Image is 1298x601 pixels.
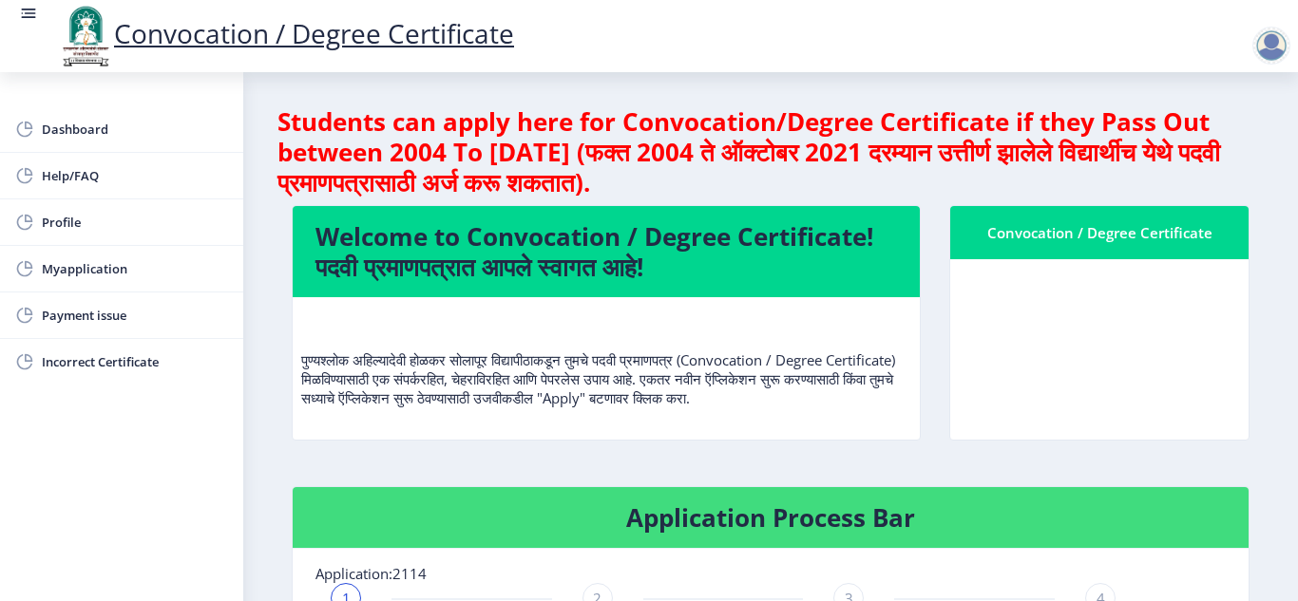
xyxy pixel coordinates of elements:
[315,564,427,583] span: Application:2114
[42,164,228,187] span: Help/FAQ
[57,15,514,51] a: Convocation / Degree Certificate
[315,221,897,282] h4: Welcome to Convocation / Degree Certificate! पदवी प्रमाणपत्रात आपले स्वागत आहे!
[42,118,228,141] span: Dashboard
[42,211,228,234] span: Profile
[57,4,114,68] img: logo
[301,312,911,407] p: पुण्यश्लोक अहिल्यादेवी होळकर सोलापूर विद्यापीठाकडून तुमचे पदवी प्रमाणपत्र (Convocation / Degree C...
[277,106,1264,197] h4: Students can apply here for Convocation/Degree Certificate if they Pass Out between 2004 To [DATE...
[42,304,228,327] span: Payment issue
[42,257,228,280] span: Myapplication
[42,350,228,373] span: Incorrect Certificate
[973,221,1226,244] div: Convocation / Degree Certificate
[315,502,1226,533] h4: Application Process Bar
